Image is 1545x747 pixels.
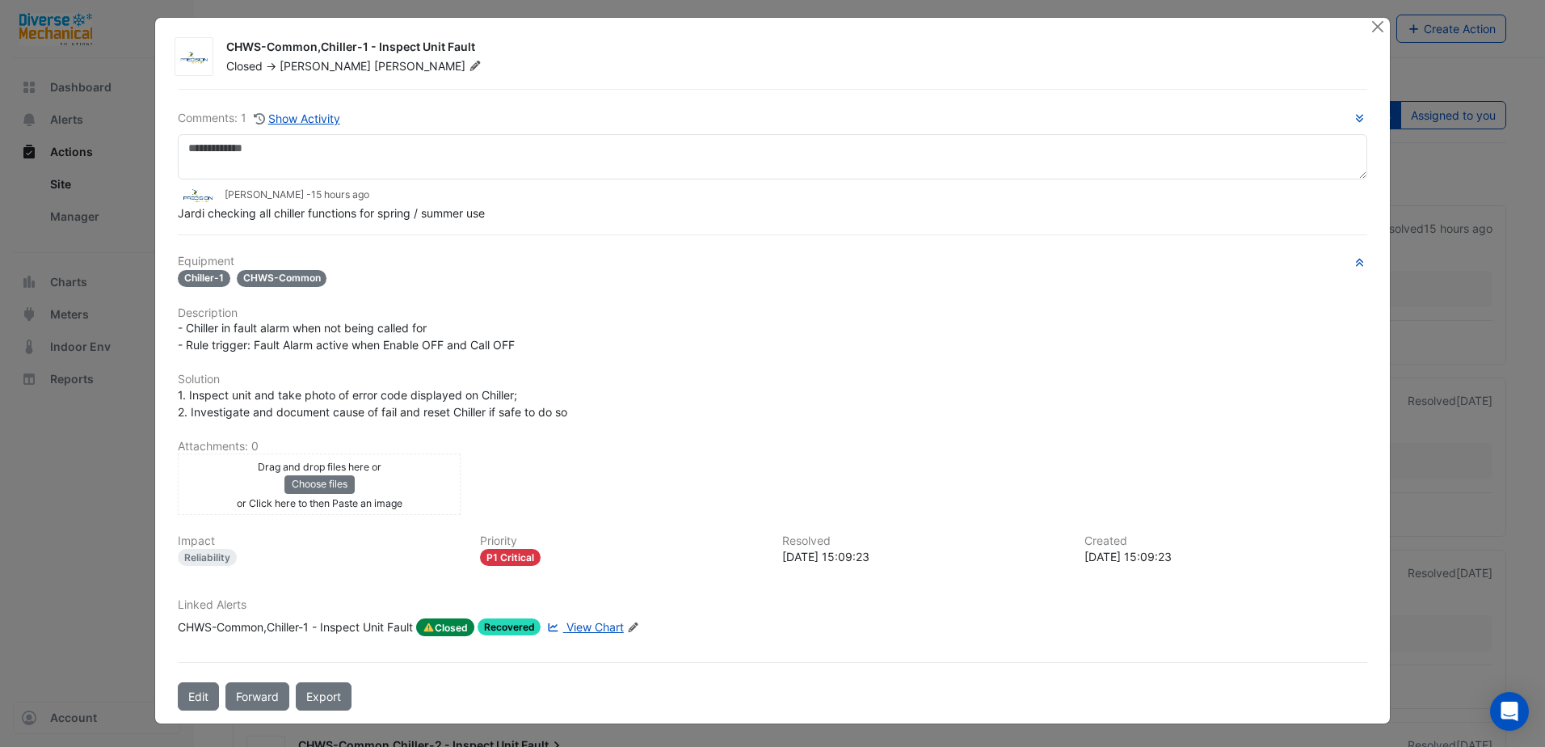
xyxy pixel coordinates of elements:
[284,475,355,493] button: Choose files
[782,534,1065,548] h6: Resolved
[374,58,484,74] span: [PERSON_NAME]
[480,534,763,548] h6: Priority
[1370,18,1387,35] button: Close
[175,49,213,65] img: Precision Group
[178,187,218,205] img: Precision Group
[1084,534,1367,548] h6: Created
[178,549,237,566] div: Reliability
[178,682,219,711] button: Edit
[178,109,341,128] div: Comments: 1
[178,270,230,287] span: Chiller-1
[225,682,289,711] button: Forward
[627,622,639,634] fa-icon: Edit Linked Alerts
[226,59,263,73] span: Closed
[544,618,623,636] a: View Chart
[178,255,1367,268] h6: Equipment
[178,306,1367,320] h6: Description
[178,321,515,352] span: - Chiller in fault alarm when not being called for - Rule trigger: Fault Alarm active when Enable...
[225,188,369,202] small: [PERSON_NAME] -
[237,270,327,287] span: CHWS-Common
[1084,548,1367,565] div: [DATE] 15:09:23
[280,59,371,73] span: [PERSON_NAME]
[178,206,485,220] span: Jardi checking all chiller functions for spring / summer use
[266,59,276,73] span: ->
[566,620,624,634] span: View Chart
[296,682,352,711] a: Export
[480,549,541,566] div: P1 Critical
[782,548,1065,565] div: [DATE] 15:09:23
[178,598,1367,612] h6: Linked Alerts
[178,373,1367,386] h6: Solution
[178,388,567,419] span: 1. Inspect unit and take photo of error code displayed on Chiller; 2. Investigate and document ca...
[226,39,1351,58] div: CHWS-Common,Chiller-1 - Inspect Unit Fault
[253,109,341,128] button: Show Activity
[178,534,461,548] h6: Impact
[311,188,369,200] span: 2025-09-11 15:09:23
[178,618,413,636] div: CHWS-Common,Chiller-1 - Inspect Unit Fault
[178,440,1367,454] h6: Attachments: 0
[416,618,474,636] span: Closed
[1490,692,1529,731] div: Open Intercom Messenger
[237,497,402,509] small: or Click here to then Paste an image
[478,618,541,635] span: Recovered
[258,461,381,473] small: Drag and drop files here or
